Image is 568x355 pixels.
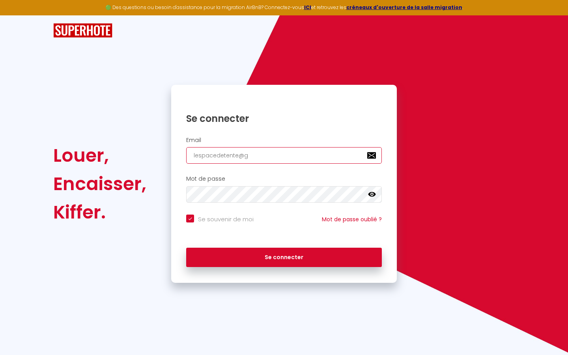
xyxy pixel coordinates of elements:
[186,176,382,182] h2: Mot de passe
[304,4,311,11] a: ICI
[186,137,382,144] h2: Email
[186,147,382,164] input: Ton Email
[53,198,146,226] div: Kiffer.
[6,3,30,27] button: Ouvrir le widget de chat LiveChat
[53,170,146,198] div: Encaisser,
[346,4,462,11] a: créneaux d'ouverture de la salle migration
[186,248,382,267] button: Se connecter
[53,141,146,170] div: Louer,
[322,215,382,223] a: Mot de passe oublié ?
[186,112,382,125] h1: Se connecter
[53,23,112,38] img: SuperHote logo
